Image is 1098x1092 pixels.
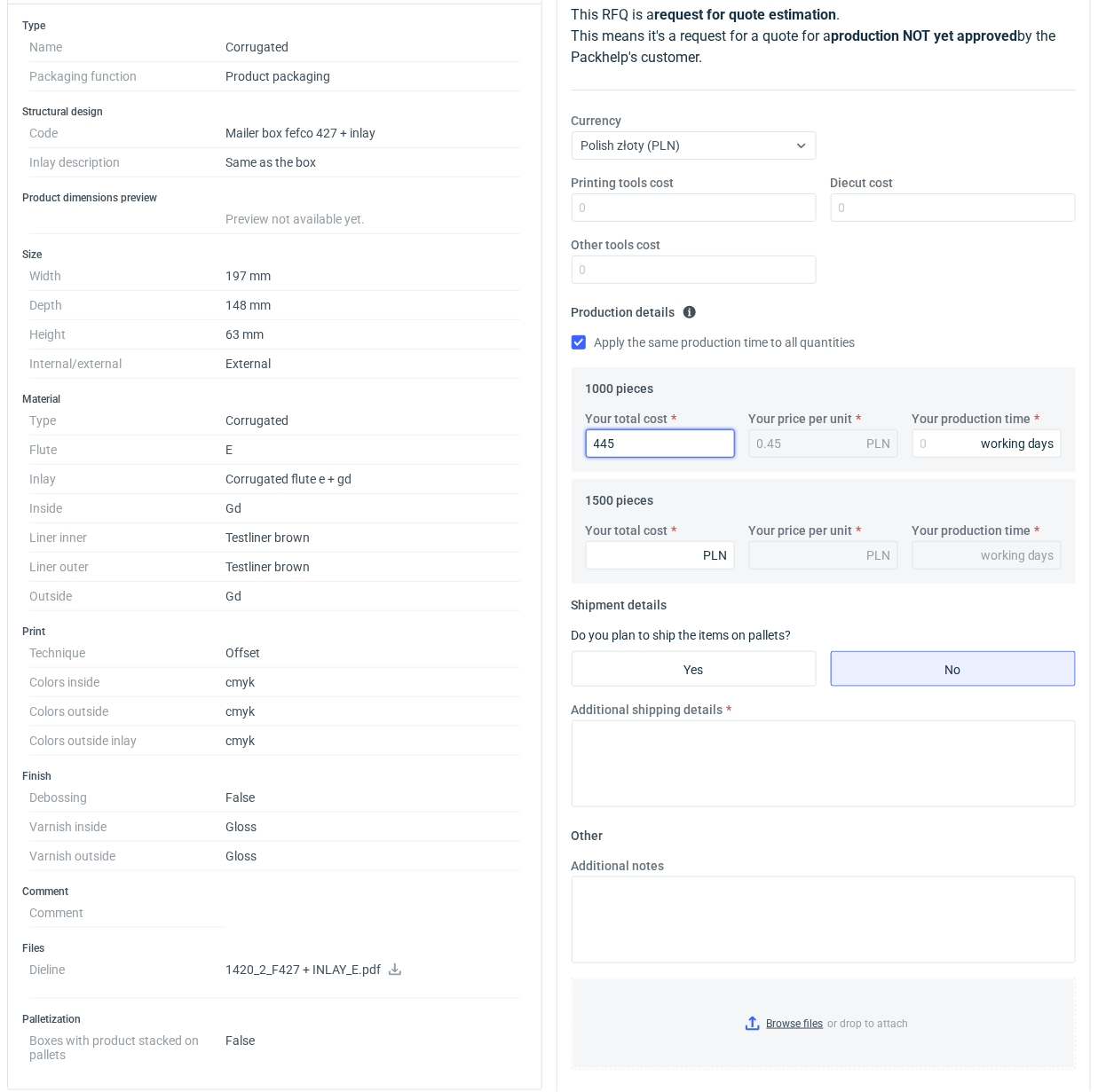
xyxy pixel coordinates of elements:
label: Diecut cost [831,174,894,192]
dt: Internal/external [29,350,225,379]
label: Your price per unit [749,410,853,428]
dt: Packaging function [29,62,225,91]
label: Apply the same production time to all quantities [572,334,856,351]
label: Yes [572,651,817,687]
dt: Liner outer [29,553,225,582]
dt: Colors outside inlay [29,727,225,756]
label: Your price per unit [749,522,853,539]
dd: Corrugated [225,33,520,62]
label: Additional notes [572,857,665,875]
dt: Inlay [29,465,225,494]
input: 0 [572,193,817,222]
dt: Varnish inside [29,813,225,842]
dt: Varnish outside [29,842,225,871]
div: working days [981,435,1055,452]
dd: Gd [225,582,520,611]
h3: Structural design [22,105,527,119]
input: 0 [912,429,1062,458]
dt: Colors inside [29,668,225,697]
label: Your production time [912,410,1031,428]
dt: Comment [29,899,225,928]
legend: Production details [572,298,697,319]
legend: 1000 pieces [586,374,654,396]
dd: Gd [225,494,520,523]
span: Polish złoty (PLN) [581,138,681,153]
dt: Flute [29,436,225,465]
dd: 148 mm [225,291,520,320]
dt: Inlay description [29,148,225,177]
label: Your total cost [586,410,668,428]
h3: Palletization [22,1012,527,1026]
label: Your production time [912,522,1031,539]
dd: False [225,1026,520,1062]
dt: Inside [29,494,225,523]
label: Additional shipping details [572,701,723,719]
h3: Files [22,941,527,955]
dd: Offset [225,639,520,668]
dt: Code [29,119,225,148]
dd: Gloss [225,813,520,842]
h3: Size [22,247,527,262]
div: PLN [867,435,891,452]
dd: Testliner brown [225,553,520,582]
h3: Comment [22,884,527,899]
dd: External [225,350,520,379]
input: 0 [572,255,817,284]
input: 0 [586,429,735,458]
h3: Finish [22,769,527,783]
dt: Dieline [29,955,225,999]
dd: Product packaging [225,62,520,91]
span: Preview not available yet. [225,212,365,226]
h3: Print [22,625,527,639]
dt: Height [29,320,225,350]
h3: Product dimensions preview [22,191,527,205]
dt: Width [29,262,225,291]
div: PLN [867,546,891,564]
dd: cmyk [225,697,520,727]
dd: Mailer box fefco 427 + inlay [225,119,520,148]
label: Printing tools cost [572,174,675,192]
p: 1420_2_F427 + INLAY_E.pdf [225,962,520,978]
label: Your total cost [586,522,668,539]
legend: Other [572,821,604,843]
dd: Corrugated flute e + gd [225,465,520,494]
dd: cmyk [225,668,520,697]
div: PLN [704,546,728,564]
legend: 1500 pieces [586,486,654,507]
div: working days [981,546,1055,564]
dt: Boxes with product stacked on pallets [29,1026,225,1062]
dd: Testliner brown [225,523,520,553]
dt: Debossing [29,783,225,813]
dt: Technique [29,639,225,668]
dd: 197 mm [225,262,520,291]
dd: cmyk [225,727,520,756]
dd: 63 mm [225,320,520,350]
dt: Liner inner [29,523,225,553]
label: Other tools cost [572,236,661,254]
dt: Depth [29,291,225,320]
dt: Outside [29,582,225,611]
dd: E [225,436,520,465]
dd: Gloss [225,842,520,871]
label: No [831,651,1076,687]
strong: production NOT yet approved [832,27,1018,44]
label: or drop to attach [573,978,1076,1069]
dd: Corrugated [225,406,520,436]
dt: Type [29,406,225,436]
dt: Colors outside [29,697,225,727]
label: Currency [572,112,622,130]
p: This RFQ is a . This means it's a request for a quote for a by the Packhelp's customer. [572,4,1077,68]
h3: Type [22,19,527,33]
legend: Shipment details [572,591,667,612]
input: 0 [831,193,1076,222]
dt: Name [29,33,225,62]
dd: Same as the box [225,148,520,177]
label: Do you plan to ship the items on pallets? [572,628,792,642]
dd: False [225,783,520,813]
h3: Material [22,392,527,406]
strong: request for quote estimation [655,6,837,23]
